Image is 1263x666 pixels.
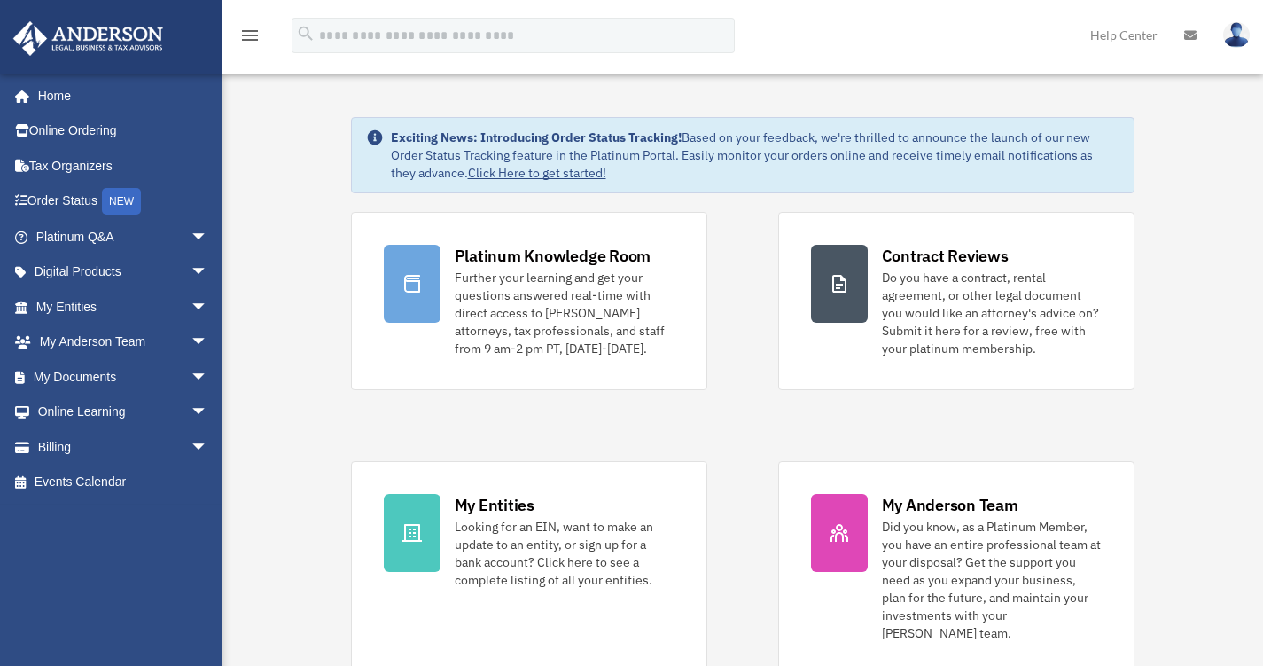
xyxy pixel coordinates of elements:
div: Further your learning and get your questions answered real-time with direct access to [PERSON_NAM... [455,269,674,357]
div: My Anderson Team [882,494,1018,516]
i: search [296,24,316,43]
div: Contract Reviews [882,245,1009,267]
a: Platinum Q&Aarrow_drop_down [12,219,235,255]
img: Anderson Advisors Platinum Portal [8,21,168,56]
a: Digital Productsarrow_drop_down [12,255,235,290]
div: NEW [102,188,141,215]
strong: Exciting News: Introducing Order Status Tracking! [391,129,682,145]
a: My Documentsarrow_drop_down [12,359,235,395]
div: Looking for an EIN, want to make an update to an entity, or sign up for a bank account? Click her... [455,518,674,589]
a: Billingarrow_drop_down [12,429,235,465]
span: arrow_drop_down [191,429,226,466]
div: My Entities [455,494,534,516]
span: arrow_drop_down [191,255,226,291]
a: Online Learningarrow_drop_down [12,395,235,430]
span: arrow_drop_down [191,219,226,255]
a: Contract Reviews Do you have a contract, rental agreement, or other legal document you would like... [778,212,1134,390]
div: Platinum Knowledge Room [455,245,651,267]
a: Tax Organizers [12,148,235,184]
a: My Anderson Teamarrow_drop_down [12,325,235,360]
a: Home [12,78,226,114]
a: Online Ordering [12,114,235,149]
span: arrow_drop_down [191,325,226,361]
div: Based on your feedback, we're thrilled to announce the launch of our new Order Status Tracking fe... [391,129,1119,182]
span: arrow_drop_down [191,289,226,325]
div: Do you have a contract, rental agreement, or other legal document you would like an attorney's ad... [882,269,1102,357]
div: Did you know, as a Platinum Member, you have an entire professional team at your disposal? Get th... [882,518,1102,642]
i: menu [239,25,261,46]
a: Platinum Knowledge Room Further your learning and get your questions answered real-time with dire... [351,212,707,390]
a: Events Calendar [12,465,235,500]
img: User Pic [1223,22,1250,48]
a: menu [239,31,261,46]
a: Click Here to get started! [468,165,606,181]
span: arrow_drop_down [191,359,226,396]
span: arrow_drop_down [191,395,226,431]
a: My Entitiesarrow_drop_down [12,289,235,325]
a: Order StatusNEW [12,184,235,220]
